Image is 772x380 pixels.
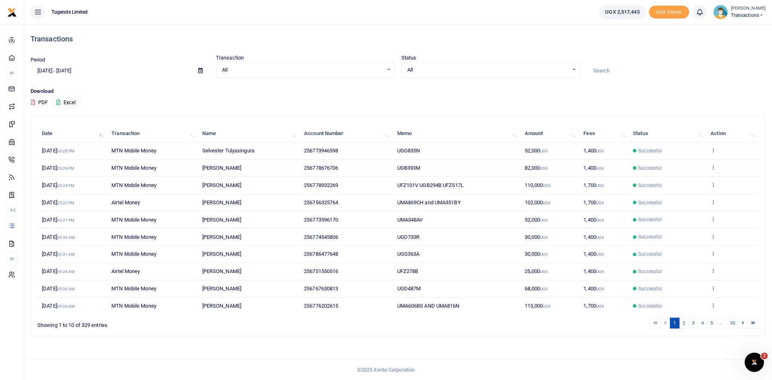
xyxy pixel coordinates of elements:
span: UFZ278B [397,268,419,274]
a: logo-small logo-large logo-large [7,9,17,15]
span: Successful [638,164,662,172]
small: UGX [596,149,604,153]
span: MTN Mobile Money [111,148,156,154]
span: Airtel Money [111,199,140,205]
a: 4 [698,318,707,329]
span: 256756325764 [304,199,338,205]
span: [DATE] [42,268,75,274]
span: 30,000 [525,251,548,257]
label: Status [401,54,417,62]
span: [DATE] [42,234,75,240]
small: 09:28 AM [57,287,75,291]
span: Successful [638,182,662,189]
span: 256786477648 [304,251,338,257]
small: 03:24 PM [57,183,75,188]
span: [DATE] [42,182,74,188]
span: 1,400 [583,286,604,292]
button: Excel [49,96,82,109]
li: Ac [6,203,17,217]
span: 52,000 [525,148,548,154]
span: 256751550516 [304,268,338,274]
span: 256773946598 [304,148,338,154]
small: UGX [596,252,604,257]
span: [PERSON_NAME] [202,182,241,188]
span: 1,700 [583,199,604,205]
th: Action: activate to sort column ascending [706,125,759,142]
span: 115,000 [525,303,551,309]
span: 256773596170 [304,217,338,223]
span: 30,000 [525,234,548,240]
th: Amount: activate to sort column ascending [520,125,579,142]
span: 1,700 [583,182,604,188]
span: MTN Mobile Money [111,303,156,309]
span: 256778676706 [304,165,338,171]
span: [PERSON_NAME] [202,303,241,309]
input: select period [31,64,192,78]
span: UFZ101V UGB294B UFZ517L [397,182,464,188]
span: Add money [649,6,689,19]
span: [DATE] [42,286,75,292]
small: 03:21 PM [57,218,75,222]
span: UMA606BS AND UMA816N [397,303,460,309]
span: 1,400 [583,148,604,154]
span: [PERSON_NAME] [202,286,241,292]
span: UGD487M [397,286,421,292]
small: UGX [596,269,604,274]
span: UGD733R [397,234,420,240]
span: [DATE] [42,303,75,309]
small: [PERSON_NAME] [731,5,766,12]
span: 68,000 [525,286,548,292]
span: Successful [638,251,662,258]
span: [PERSON_NAME] [202,199,241,205]
span: UGX 2,517,445 [605,8,639,16]
span: All [222,66,383,74]
li: M [6,252,17,265]
span: Successful [638,268,662,275]
span: [DATE] [42,251,75,257]
small: UGX [543,201,550,205]
p: Download [31,87,766,96]
span: MTN Mobile Money [111,182,156,188]
a: 1 [670,318,680,329]
span: 1,400 [583,234,604,240]
small: UGX [540,287,548,291]
span: UMA869CH and UMA351BY [397,199,461,205]
span: Transactions [731,12,766,19]
span: [PERSON_NAME] [202,165,241,171]
span: [PERSON_NAME] [202,251,241,257]
small: UGX [596,166,604,170]
label: Period [31,56,45,64]
span: Successful [638,285,662,292]
span: Tugende Limited [48,8,91,16]
small: UGX [540,235,548,240]
a: profile-user [PERSON_NAME] Transactions [713,5,766,19]
small: UGX [543,304,550,308]
small: UGX [540,269,548,274]
small: 09:26 AM [57,304,75,308]
img: logo-small [7,8,17,17]
small: UGX [596,235,604,240]
span: Selvester Tulyasingura [202,148,255,154]
span: UGB393M [397,165,421,171]
small: 09:29 AM [57,269,75,274]
span: 2 [761,353,768,359]
a: 2 [679,318,689,329]
span: [PERSON_NAME] [202,234,241,240]
span: Airtel Money [111,268,140,274]
span: [DATE] [42,148,74,154]
small: 03:22 PM [57,201,75,205]
span: Successful [638,302,662,310]
a: 33 [727,318,739,329]
li: M [6,66,17,80]
span: 1,400 [583,217,604,223]
span: All [407,66,569,74]
span: Successful [638,147,662,154]
span: UGG835N [397,148,420,154]
span: [DATE] [42,165,74,171]
a: 3 [688,318,698,329]
span: 1,700 [583,303,604,309]
a: 5 [707,318,717,329]
span: 82,000 [525,165,548,171]
span: [DATE] [42,199,74,205]
small: UGX [596,218,604,222]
